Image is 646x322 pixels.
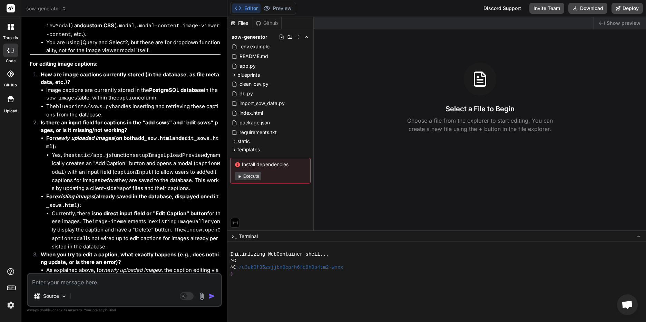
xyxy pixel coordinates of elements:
[479,3,525,14] div: Discord Support
[52,161,220,176] code: captionModal
[117,186,126,192] code: Map
[92,219,123,225] code: image-item
[4,108,17,114] label: Upload
[5,299,17,311] img: settings
[152,219,214,225] code: existingImageGallery
[230,271,234,277] span: ❯
[4,82,17,88] label: GitHub
[100,177,117,183] em: before
[43,293,59,300] p: Source
[116,23,135,29] code: .modal
[208,293,215,300] img: icon
[41,251,219,266] strong: When you try to edit a caption, what exactly happens (e.g., does nothing update, or is there an e...
[230,264,236,271] span: ^C
[529,3,564,14] button: Invite Team
[232,233,237,240] span: >_
[611,3,643,14] button: Deploy
[230,251,329,258] span: Initializing WebContainer shell...
[135,136,172,142] code: add_sow.html
[403,116,557,133] p: Choose a file from the explorer to start editing. You can create a new file using the + button in...
[41,119,218,134] strong: Is there an input field for captions in the “add sows” and “edit sows” pages, or is it missing/no...
[46,103,221,119] li: The handles inserting and retrieving these captions from the database.
[133,153,204,159] code: setupImageUploadPreview
[230,258,236,264] span: ^C
[46,23,220,38] code: .modal-content.image-viewer-content
[26,5,66,12] span: sow-generator
[116,95,138,101] code: caption
[237,72,260,78] span: blueprints
[46,266,221,298] li: As explained above, for , the caption editing via works on the client-side and updates the previe...
[239,119,271,127] span: package.json
[46,86,221,103] li: Image captions are currently stored in the in the table, within the column.
[41,71,219,86] strong: How are image captions currently stored (in the database, as file metadata, etc.)?
[46,95,77,101] code: sow_images
[235,161,306,168] span: Install dependencies
[568,3,607,14] button: Download
[52,227,221,242] code: window.openCaptionModal
[52,210,221,251] li: Currently, there is for these images. The elements in only display the caption and have a "Delete...
[56,104,112,110] code: blueprints/sows.py
[46,194,219,209] code: edit_sows.html
[635,231,642,242] button: −
[92,308,105,312] span: privacy
[637,233,640,240] span: −
[30,60,221,68] h3: For editing image captions:
[617,294,638,315] div: Open chat
[52,151,221,193] li: Yes, the function dynamically creates an "Add Caption" button and opens a modal ( ) with an input...
[237,138,250,145] span: static
[239,99,285,107] span: import_sow_data.py
[27,307,222,313] p: Always double-check its answers. Your in Bind
[227,20,253,27] div: Files
[446,104,515,114] h3: Select a File to Begin
[55,135,114,141] em: newly uploaded images
[232,34,267,40] span: sow-generator
[149,87,204,93] strong: PostgreSQL database
[607,20,640,27] span: Show preview
[239,89,254,98] span: db.py
[46,193,219,208] strong: For (already saved in the database, displayed on ):
[55,193,94,200] em: existing images
[46,39,221,54] li: You are using jQuery and Select2, but these are for dropdown functionality, not for the image vie...
[261,3,294,13] button: Preview
[83,22,114,29] strong: custom CSS
[198,292,206,300] img: attachment
[239,42,270,51] span: .env.example
[239,52,269,60] span: README.md
[71,153,112,159] code: static/app.js
[235,172,261,180] button: Execute
[236,264,343,271] span: ~/u3uk0f35zsjjbn9cprh6fq9h0p4tm2-wnxx
[114,170,151,176] code: captionInput
[6,58,16,64] label: code
[46,135,219,150] strong: For (on both and ):
[239,233,258,240] span: Terminal
[239,128,277,136] span: requirements.txt
[96,210,207,217] strong: no direct input field or "Edit Caption" button
[237,146,260,153] span: templates
[253,20,281,27] div: Github
[232,3,261,13] button: Editor
[61,293,67,299] img: Pick Models
[239,109,264,117] span: index.html
[3,35,18,41] label: threads
[239,80,269,88] span: clean_csv.py
[239,62,256,70] span: app.py
[104,267,161,273] em: newly uploaded images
